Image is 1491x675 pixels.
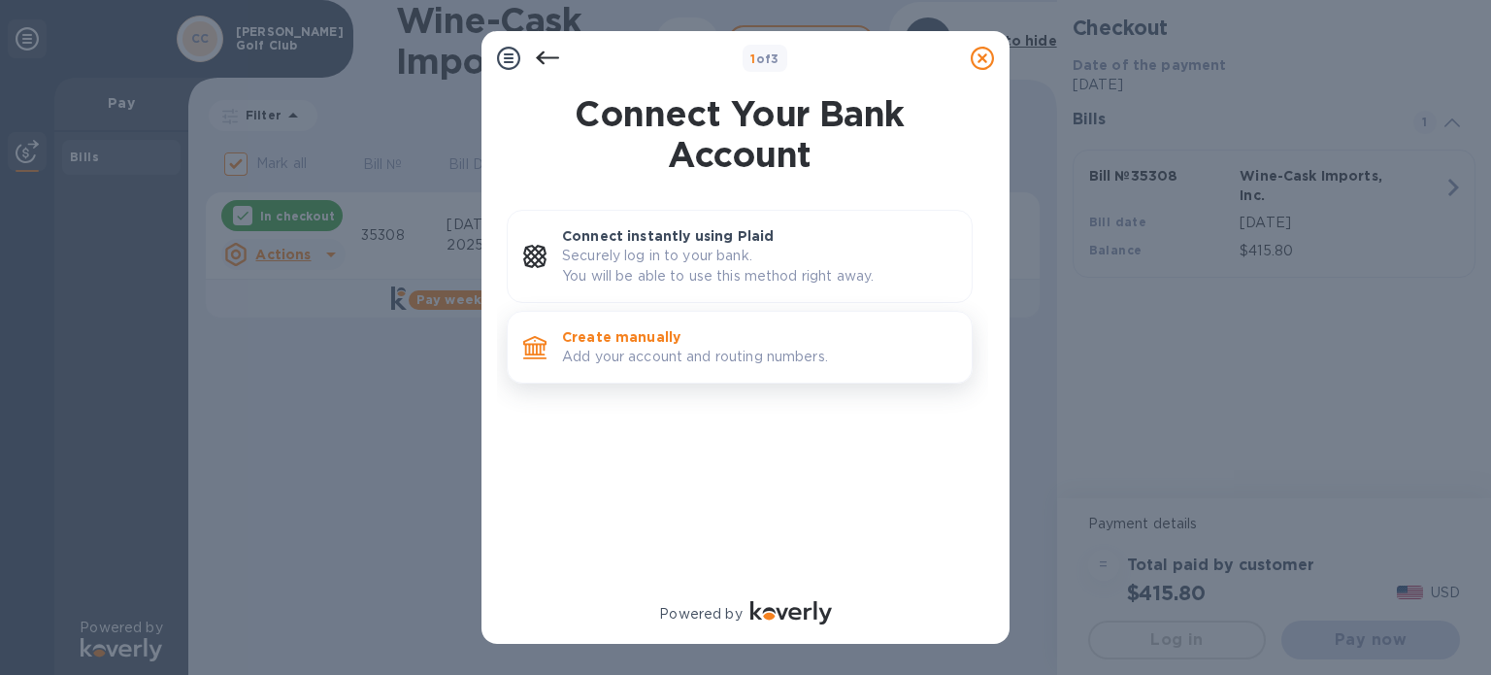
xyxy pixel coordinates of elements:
p: Securely log in to your bank. You will be able to use this method right away. [562,246,956,287]
p: Connect instantly using Plaid [562,226,956,246]
p: Powered by [659,604,742,624]
span: 1 [750,51,755,66]
p: Create manually [562,327,956,347]
h1: Connect Your Bank Account [499,93,980,175]
p: Add your account and routing numbers. [562,347,956,367]
b: of 3 [750,51,779,66]
img: Logo [750,601,832,624]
